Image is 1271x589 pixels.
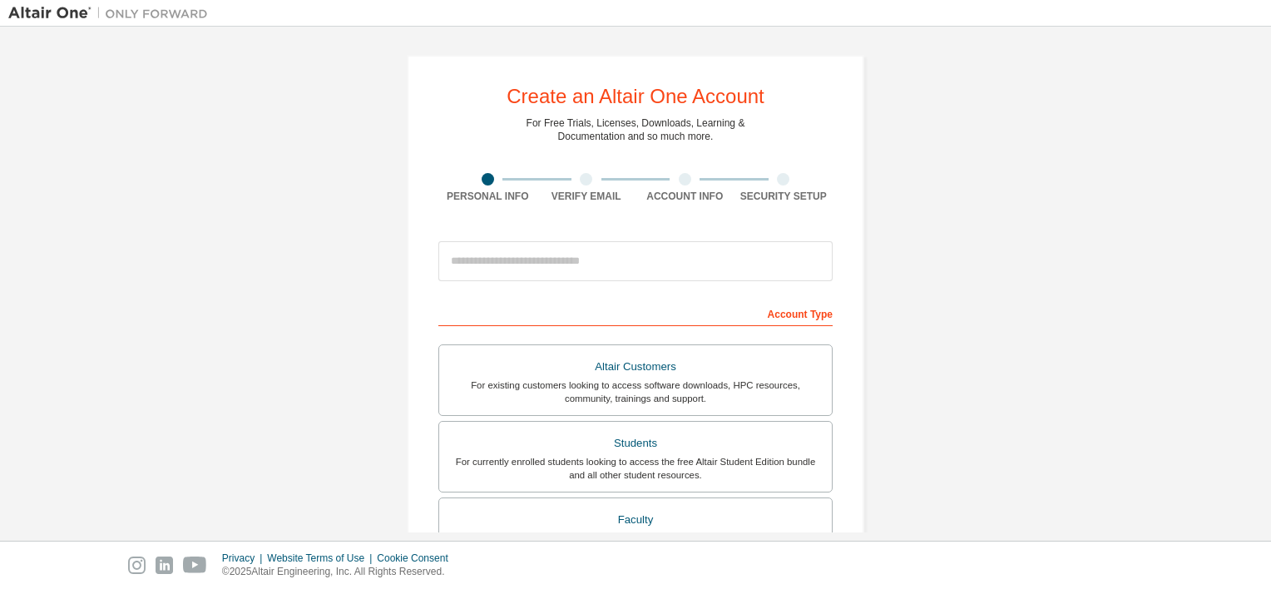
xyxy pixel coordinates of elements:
[438,299,833,326] div: Account Type
[635,190,734,203] div: Account Info
[537,190,636,203] div: Verify Email
[222,565,458,579] p: © 2025 Altair Engineering, Inc. All Rights Reserved.
[8,5,216,22] img: Altair One
[449,508,822,532] div: Faculty
[449,432,822,455] div: Students
[128,557,146,574] img: instagram.svg
[449,531,822,557] div: For faculty & administrators of academic institutions administering students and accessing softwa...
[267,552,377,565] div: Website Terms of Use
[222,552,267,565] div: Privacy
[449,355,822,379] div: Altair Customers
[183,557,207,574] img: youtube.svg
[449,455,822,482] div: For currently enrolled students looking to access the free Altair Student Edition bundle and all ...
[156,557,173,574] img: linkedin.svg
[438,190,537,203] div: Personal Info
[507,87,764,106] div: Create an Altair One Account
[527,116,745,143] div: For Free Trials, Licenses, Downloads, Learning & Documentation and so much more.
[377,552,457,565] div: Cookie Consent
[449,379,822,405] div: For existing customers looking to access software downloads, HPC resources, community, trainings ...
[734,190,833,203] div: Security Setup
